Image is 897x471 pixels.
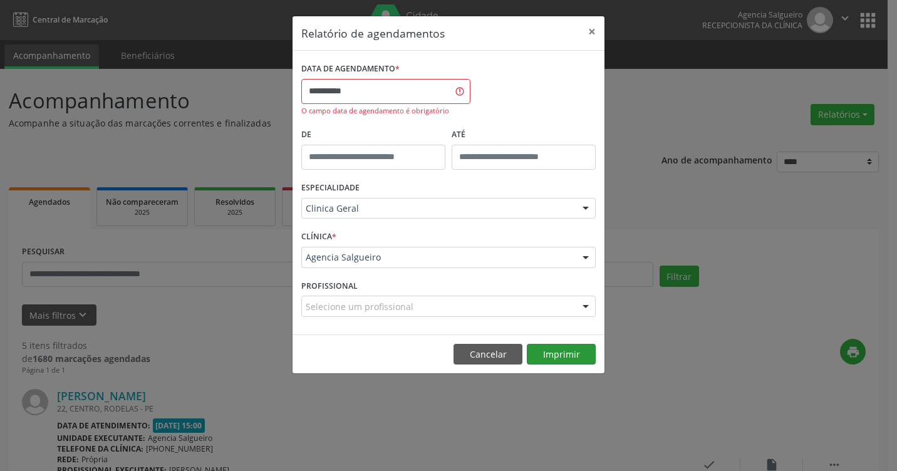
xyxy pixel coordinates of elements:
[306,251,570,264] span: Agencia Salgueiro
[301,60,400,79] label: DATA DE AGENDAMENTO
[527,344,596,365] button: Imprimir
[301,179,360,198] label: ESPECIALIDADE
[301,227,336,247] label: CLÍNICA
[301,125,445,145] label: De
[301,25,445,41] h5: Relatório de agendamentos
[301,277,358,296] label: PROFISSIONAL
[301,106,470,116] div: O campo data de agendamento é obrigatório
[452,125,596,145] label: ATÉ
[306,202,570,215] span: Clinica Geral
[454,344,522,365] button: Cancelar
[579,16,604,47] button: Close
[306,300,413,313] span: Selecione um profissional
